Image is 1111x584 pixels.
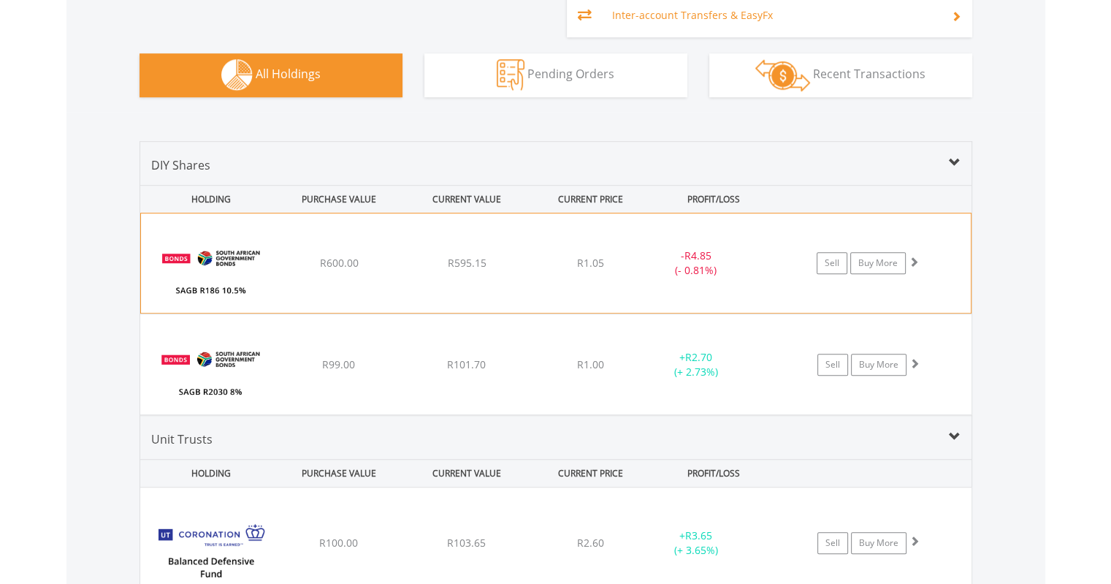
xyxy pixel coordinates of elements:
[685,350,712,364] span: R2.70
[851,532,906,554] a: Buy More
[256,66,321,82] span: All Holdings
[405,186,530,213] div: CURRENT VALUE
[641,350,752,379] div: + (+ 2.73%)
[577,536,604,550] span: R2.60
[151,431,213,447] span: Unit Trusts
[817,354,848,376] a: Sell
[850,252,906,274] a: Buy More
[221,59,253,91] img: holdings-wht.png
[652,186,776,213] div: PROFIT/LOSS
[151,157,210,173] span: DIY Shares
[817,252,847,274] a: Sell
[709,53,972,97] button: Recent Transactions
[817,532,848,554] a: Sell
[755,59,810,91] img: transactions-zar-wht.png
[447,357,486,371] span: R101.70
[148,333,273,411] img: EQU.ZA.R2030.png
[641,249,750,278] div: - (- 0.81%)
[277,186,402,213] div: PURCHASE VALUE
[611,4,939,26] td: Inter-account Transfers & EasyFx
[685,528,712,542] span: R3.65
[319,256,358,270] span: R600.00
[405,460,530,487] div: CURRENT VALUE
[684,249,711,262] span: R4.85
[497,59,524,91] img: pending_instructions-wht.png
[641,528,752,558] div: + (+ 3.65%)
[277,460,402,487] div: PURCHASE VALUE
[322,357,355,371] span: R99.00
[319,536,358,550] span: R100.00
[148,232,274,309] img: EQU.ZA.R186.png
[851,354,906,376] a: Buy More
[424,53,687,97] button: Pending Orders
[532,460,648,487] div: CURRENT PRICE
[652,460,776,487] div: PROFIT/LOSS
[141,186,274,213] div: HOLDING
[577,357,604,371] span: R1.00
[141,460,274,487] div: HOLDING
[447,536,486,550] span: R103.65
[532,186,648,213] div: CURRENT PRICE
[813,66,925,82] span: Recent Transactions
[577,256,604,270] span: R1.05
[140,53,402,97] button: All Holdings
[447,256,486,270] span: R595.15
[527,66,614,82] span: Pending Orders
